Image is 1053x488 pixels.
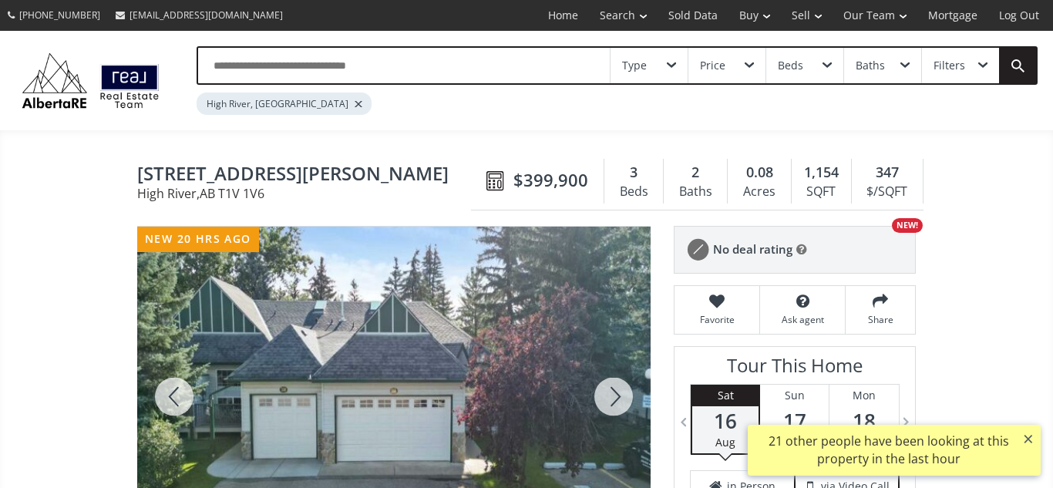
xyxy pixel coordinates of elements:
div: 21 other people have been looking at this property in the last hour [755,432,1021,468]
div: Acres [735,180,782,204]
a: [EMAIL_ADDRESS][DOMAIN_NAME] [108,1,291,29]
div: $/SQFT [860,180,915,204]
span: Share [853,313,907,326]
span: 1,154 [804,163,839,183]
span: [PHONE_NUMBER] [19,8,100,22]
div: SQFT [799,180,843,204]
div: Type [622,60,647,71]
div: NEW! [892,218,923,233]
div: Baths [671,180,719,204]
img: Logo [15,49,166,112]
span: No deal rating [713,241,792,257]
div: Sun [760,385,829,406]
div: High River, [GEOGRAPHIC_DATA] [197,93,372,115]
span: Favorite [682,313,752,326]
span: Aug [715,435,735,449]
div: new 20 hrs ago [137,227,259,252]
img: rating icon [682,234,713,265]
div: 2 [671,163,719,183]
span: [EMAIL_ADDRESS][DOMAIN_NAME] [130,8,283,22]
span: Ask agent [768,313,837,326]
button: × [1016,425,1041,453]
span: 16 [692,410,759,432]
div: Price [700,60,725,71]
div: 3 [612,163,655,183]
div: Sat [692,385,759,406]
div: Beds [778,60,803,71]
div: Filters [934,60,965,71]
span: 17 [760,410,829,432]
div: 0.08 [735,163,782,183]
div: Baths [856,60,885,71]
h3: Tour This Home [690,355,900,384]
span: 18 [829,410,899,432]
span: 116 Baker Creek Drive SW [137,163,479,187]
div: Beds [612,180,655,204]
div: Mon [829,385,899,406]
div: 347 [860,163,915,183]
span: $399,900 [513,168,588,192]
span: High River , AB T1V 1V6 [137,187,479,200]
